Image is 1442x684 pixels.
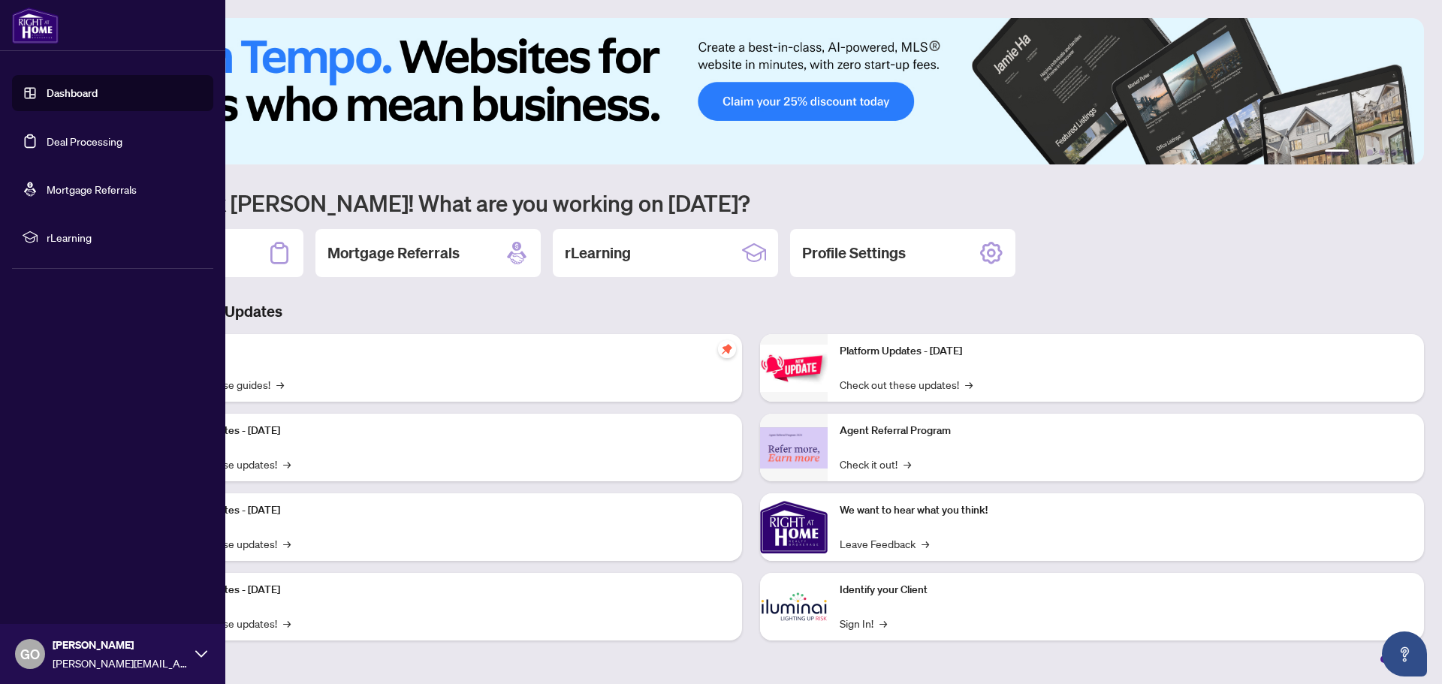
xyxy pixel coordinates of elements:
span: → [904,456,911,472]
h2: Profile Settings [802,243,906,264]
img: Slide 0 [78,18,1424,164]
button: 2 [1355,149,1361,155]
span: → [965,376,973,393]
p: Self-Help [158,343,730,360]
span: → [879,615,887,631]
p: Platform Updates - [DATE] [158,582,730,598]
button: 4 [1379,149,1385,155]
span: [PERSON_NAME][EMAIL_ADDRESS][DOMAIN_NAME] [53,655,188,671]
span: rLearning [47,229,203,246]
a: Leave Feedback→ [840,535,929,552]
button: 3 [1367,149,1373,155]
a: Check out these updates!→ [840,376,973,393]
img: Agent Referral Program [760,427,828,469]
a: Sign In!→ [840,615,887,631]
a: Dashboard [47,86,98,100]
button: 1 [1325,149,1349,155]
p: Platform Updates - [DATE] [840,343,1412,360]
a: Check it out!→ [840,456,911,472]
span: GO [20,643,40,664]
a: Deal Processing [47,134,122,148]
p: Platform Updates - [DATE] [158,502,730,519]
span: pushpin [718,340,736,358]
a: Mortgage Referrals [47,182,137,196]
h2: rLearning [565,243,631,264]
button: 5 [1391,149,1397,155]
span: → [276,376,284,393]
span: → [283,615,291,631]
button: 6 [1403,149,1409,155]
img: Platform Updates - June 23, 2025 [760,345,828,392]
span: [PERSON_NAME] [53,637,188,653]
p: We want to hear what you think! [840,502,1412,519]
button: Open asap [1382,631,1427,676]
img: logo [12,8,59,44]
h3: Brokerage & Industry Updates [78,301,1424,322]
span: → [283,535,291,552]
span: → [283,456,291,472]
span: → [922,535,929,552]
h1: Welcome back [PERSON_NAME]! What are you working on [DATE]? [78,188,1424,217]
img: We want to hear what you think! [760,493,828,561]
p: Agent Referral Program [840,423,1412,439]
h2: Mortgage Referrals [327,243,460,264]
p: Platform Updates - [DATE] [158,423,730,439]
p: Identify your Client [840,582,1412,598]
img: Identify your Client [760,573,828,640]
